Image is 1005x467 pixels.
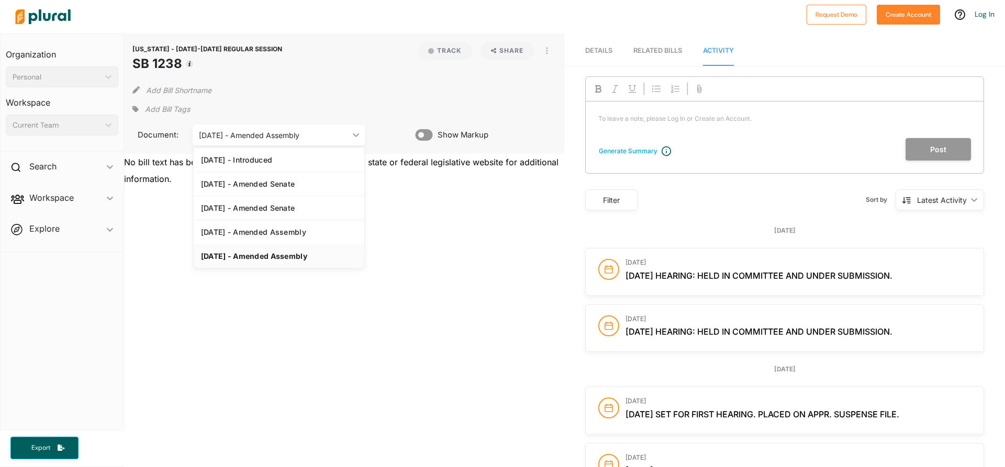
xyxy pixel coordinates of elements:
a: RELATED BILLS [633,36,682,66]
button: Create Account [877,5,940,25]
span: Activity [703,47,734,54]
button: Share [476,42,539,60]
div: [DATE] - Amended Senate [201,203,357,212]
h3: Organization [6,39,118,62]
div: Latest Activity [917,195,967,206]
a: Create Account [877,8,940,19]
h1: SB 1238 [132,54,282,73]
div: Filter [592,195,631,206]
div: Generate Summary [599,146,657,156]
button: Request Demo [807,5,866,25]
div: No bill text has been provided by the source. Try viewing the state or federal legislative websit... [124,154,565,187]
div: Add tags [132,101,190,117]
button: Share [481,42,534,60]
a: [DATE] - Introduced [194,147,364,172]
span: Details [585,47,612,54]
span: [US_STATE] - [DATE]-[DATE] REGULAR SESSION [132,45,282,53]
div: [DATE] - Amended Assembly [201,252,357,260]
div: Tooltip anchor [185,59,194,69]
span: Document: [132,129,180,141]
button: Generate Summary [596,146,661,156]
a: [DATE] - Amended Assembly [194,244,364,268]
span: Add Bill Tags [145,104,190,115]
div: [DATE] [585,365,984,374]
a: [DATE] - Amended Assembly [194,220,364,244]
h3: [DATE] [626,454,971,461]
h3: [DATE] [626,397,971,405]
a: [DATE] - Amended Senate [194,172,364,196]
h2: Search [29,161,57,172]
div: Personal [13,72,101,83]
div: [DATE] - Amended Senate [201,179,357,188]
div: [DATE] [585,226,984,235]
div: Current Team [13,120,101,131]
div: RELATED BILLS [633,45,682,55]
div: [DATE] - Introduced [201,155,357,164]
button: Export [10,437,79,459]
button: Track [418,42,472,60]
a: Request Demo [807,8,866,19]
h3: [DATE] [626,315,971,323]
a: Details [585,36,612,66]
a: Activity [703,36,734,66]
span: Export [24,443,58,452]
h3: [DATE] [626,259,971,266]
a: [DATE] - Amended Senate [194,196,364,220]
h3: Workspace [6,87,118,110]
div: [DATE] - Amended Assembly [201,227,357,236]
button: Add Bill Shortname [146,82,211,98]
span: Show Markup [432,129,488,141]
a: Log In [975,9,995,19]
span: Sort by [866,195,896,204]
span: [DATE] hearing: Held in committee and under submission. [626,326,892,337]
button: Post [906,138,971,161]
div: [DATE] - Amended Assembly [199,130,349,141]
span: [DATE] hearing: Held in committee and under submission. [626,270,892,281]
span: [DATE] set for first hearing. Placed on APPR. suspense file. [626,409,899,419]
